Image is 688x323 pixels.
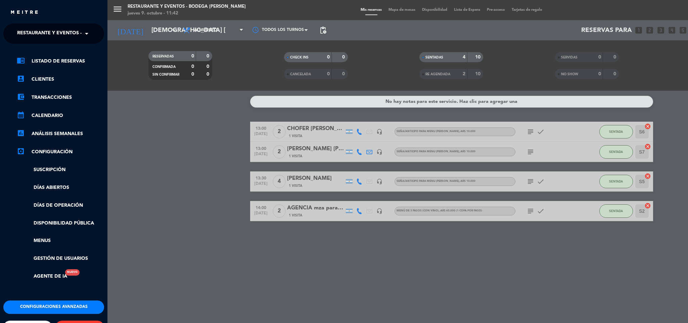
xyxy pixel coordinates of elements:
a: chrome_reader_modeListado de Reservas [17,57,104,65]
i: assessment [17,129,25,137]
i: account_balance_wallet [17,93,25,101]
button: Configuraciones avanzadas [3,300,104,314]
a: Días abiertos [17,184,104,192]
a: calendar_monthCalendario [17,112,104,120]
i: settings_applications [17,147,25,155]
img: MEITRE [10,10,39,15]
a: assessmentANÁLISIS SEMANALES [17,130,104,138]
a: Agente de IANuevo [17,273,67,280]
a: Configuración [17,148,104,156]
div: Nuevo [65,269,80,276]
i: calendar_month [17,111,25,119]
i: chrome_reader_mode [17,56,25,65]
a: Disponibilidad pública [17,219,104,227]
a: Días de Operación [17,202,104,209]
a: account_balance_walletTransacciones [17,93,104,102]
span: Restaurante y Eventos - Bodega [PERSON_NAME] [17,27,144,41]
a: Suscripción [17,166,104,174]
a: Menus [17,237,104,245]
i: account_box [17,75,25,83]
a: Gestión de usuarios [17,255,104,263]
a: account_boxClientes [17,75,104,83]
